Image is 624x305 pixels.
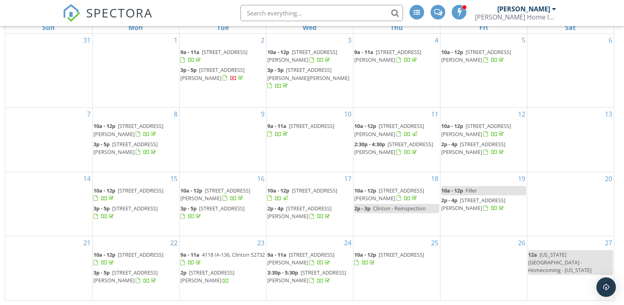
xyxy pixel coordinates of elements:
[497,5,550,13] div: [PERSON_NAME]
[354,186,439,203] a: 10a - 12p [STREET_ADDRESS][PERSON_NAME]
[441,197,505,212] span: [STREET_ADDRESS][PERSON_NAME]
[93,122,163,137] a: 10a - 12p [STREET_ADDRESS][PERSON_NAME]
[607,34,614,47] a: Go to September 6, 2025
[267,122,286,130] span: 9a - 11a
[267,204,352,221] a: 2p - 4p [STREET_ADDRESS][PERSON_NAME]
[179,34,266,108] td: Go to September 2, 2025
[354,187,424,202] span: [STREET_ADDRESS][PERSON_NAME]
[301,22,318,33] a: Wednesday
[292,187,337,194] span: [STREET_ADDRESS]
[389,22,405,33] a: Thursday
[441,48,463,56] span: 10a - 12p
[267,251,286,258] span: 9a - 11a
[346,34,353,47] a: Go to September 3, 2025
[267,268,352,286] a: 3:30p - 5:30p [STREET_ADDRESS][PERSON_NAME]
[379,251,424,258] span: [STREET_ADDRESS]
[603,236,614,249] a: Go to September 27, 2025
[354,251,424,266] a: 10a - 12p [STREET_ADDRESS]
[93,251,163,266] a: 10a - 12p [STREET_ADDRESS]
[354,141,433,156] a: 2:30p - 4:30p [STREET_ADDRESS][PERSON_NAME]
[82,172,92,185] a: Go to September 14, 2025
[342,172,353,185] a: Go to September 17, 2025
[172,34,179,47] a: Go to September 1, 2025
[353,108,440,172] td: Go to September 11, 2025
[172,108,179,121] a: Go to September 8, 2025
[429,236,440,249] a: Go to September 25, 2025
[440,108,527,172] td: Go to September 12, 2025
[342,236,353,249] a: Go to September 24, 2025
[267,48,337,63] a: 10a - 12p [STREET_ADDRESS][PERSON_NAME]
[82,236,92,249] a: Go to September 21, 2025
[516,172,527,185] a: Go to September 19, 2025
[180,268,265,286] a: 2p [STREET_ADDRESS][PERSON_NAME]
[440,172,527,236] td: Go to September 19, 2025
[180,186,265,203] a: 10a - 12p [STREET_ADDRESS][PERSON_NAME]
[354,187,376,194] span: 10a - 12p
[267,187,337,202] a: 10a - 12p [STREET_ADDRESS]
[267,48,289,56] span: 10a - 12p
[41,22,56,33] a: Sunday
[267,121,352,139] a: 9a - 11a [STREET_ADDRESS]
[63,4,80,22] img: The Best Home Inspection Software - Spectora
[354,122,376,130] span: 10a - 12p
[92,34,179,108] td: Go to September 1, 2025
[93,141,158,156] span: [STREET_ADDRESS][PERSON_NAME]
[267,48,337,63] span: [STREET_ADDRESS][PERSON_NAME]
[441,122,511,137] a: 10a - 12p [STREET_ADDRESS][PERSON_NAME]
[93,251,115,258] span: 10a - 12p
[180,269,234,284] a: 2p [STREET_ADDRESS][PERSON_NAME]
[433,34,440,47] a: Go to September 4, 2025
[180,48,199,56] span: 9a - 11a
[93,122,163,137] span: [STREET_ADDRESS][PERSON_NAME]
[441,197,457,204] span: 2p - 4p
[441,121,526,139] a: 10a - 12p [STREET_ADDRESS][PERSON_NAME]
[93,140,178,157] a: 3p - 5p [STREET_ADDRESS][PERSON_NAME]
[86,4,153,21] span: SPECTORA
[266,172,353,236] td: Go to September 17, 2025
[180,251,265,266] a: 9a - 11a 4118 IA-136, Clinton 52732
[267,269,346,284] span: [STREET_ADDRESS][PERSON_NAME]
[202,251,265,258] span: 4118 IA-136, Clinton 52732
[603,172,614,185] a: Go to September 20, 2025
[429,108,440,121] a: Go to September 11, 2025
[5,108,92,172] td: Go to September 7, 2025
[180,187,250,202] span: [STREET_ADDRESS][PERSON_NAME]
[603,108,614,121] a: Go to September 13, 2025
[441,48,511,63] span: [STREET_ADDRESS][PERSON_NAME]
[215,22,230,33] a: Tuesday
[440,34,527,108] td: Go to September 5, 2025
[354,141,385,148] span: 2:30p - 4:30p
[118,187,163,194] span: [STREET_ADDRESS]
[180,66,197,74] span: 3p - 5p
[118,251,163,258] span: [STREET_ADDRESS]
[256,236,266,249] a: Go to September 23, 2025
[63,11,153,28] a: SPECTORA
[267,205,284,212] span: 2p - 4p
[441,48,526,65] a: 10a - 12p [STREET_ADDRESS][PERSON_NAME]
[180,65,265,83] a: 3p - 5p [STREET_ADDRESS][PERSON_NAME]
[180,269,186,276] span: 2p
[441,141,505,156] a: 2p - 4p [STREET_ADDRESS][PERSON_NAME]
[354,250,439,268] a: 10a - 12p [STREET_ADDRESS]
[353,172,440,236] td: Go to September 18, 2025
[267,65,352,91] a: 3p - 5p [STREET_ADDRESS][PERSON_NAME][PERSON_NAME]
[259,34,266,47] a: Go to September 2, 2025
[516,236,527,249] a: Go to September 26, 2025
[5,34,92,108] td: Go to August 31, 2025
[475,13,556,21] div: Hanson Home Inspections
[180,269,234,284] span: [STREET_ADDRESS][PERSON_NAME]
[256,172,266,185] a: Go to September 16, 2025
[354,205,370,212] span: 2p - 3p
[92,236,179,300] td: Go to September 22, 2025
[92,172,179,236] td: Go to September 15, 2025
[289,122,334,130] span: [STREET_ADDRESS]
[93,141,110,148] span: 3p - 5p
[93,121,178,139] a: 10a - 12p [STREET_ADDRESS][PERSON_NAME]
[180,66,245,81] a: 3p - 5p [STREET_ADDRESS][PERSON_NAME]
[528,251,591,274] span: [US_STATE][GEOGRAPHIC_DATA] - Homecoming - [US_STATE]
[180,48,247,63] a: 9a - 11a [STREET_ADDRESS]
[93,269,110,276] span: 3p - 5p
[354,48,439,65] a: 9a - 11a [STREET_ADDRESS][PERSON_NAME]
[520,34,527,47] a: Go to September 5, 2025
[429,172,440,185] a: Go to September 18, 2025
